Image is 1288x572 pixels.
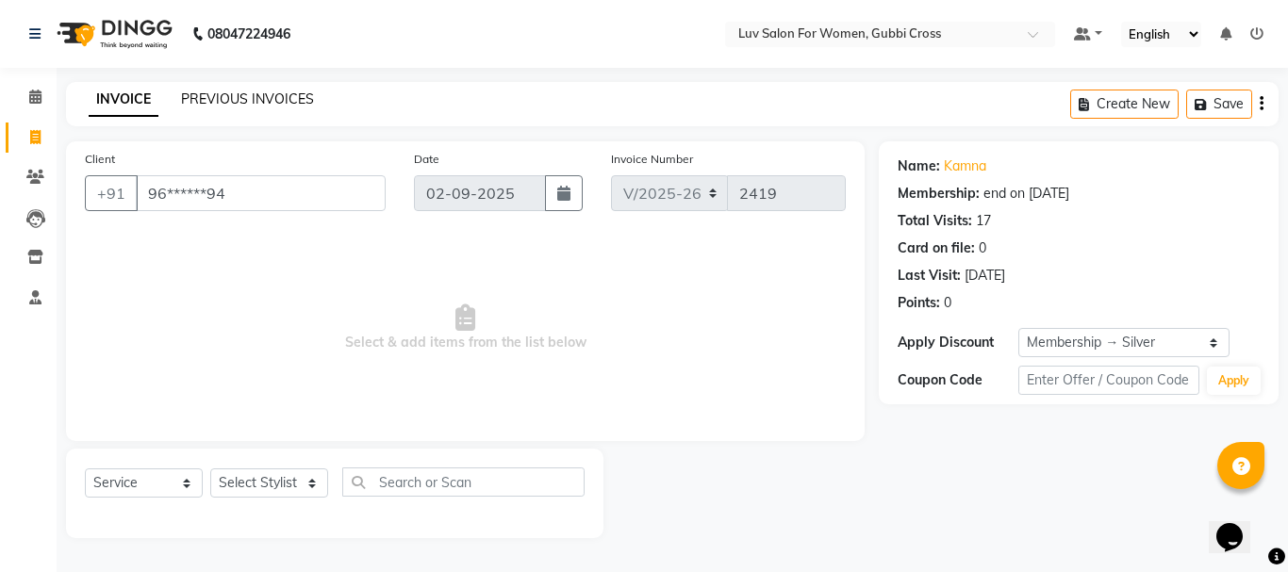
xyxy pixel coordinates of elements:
[1018,366,1199,395] input: Enter Offer / Coupon Code
[342,467,585,497] input: Search or Scan
[1209,497,1269,553] iframe: chat widget
[89,83,158,117] a: INVOICE
[983,184,1069,204] div: end on [DATE]
[85,175,138,211] button: +91
[898,211,972,231] div: Total Visits:
[898,333,1018,352] div: Apply Discount
[1207,367,1261,395] button: Apply
[181,90,314,107] a: PREVIOUS INVOICES
[1070,90,1179,119] button: Create New
[136,175,386,211] input: Search by Name/Mobile/Email/Code
[976,211,991,231] div: 17
[979,238,986,258] div: 0
[85,234,846,422] span: Select & add items from the list below
[85,151,115,168] label: Client
[414,151,439,168] label: Date
[898,184,980,204] div: Membership:
[898,293,940,313] div: Points:
[898,238,975,258] div: Card on file:
[898,156,940,176] div: Name:
[207,8,290,60] b: 08047224946
[1186,90,1252,119] button: Save
[944,156,986,176] a: Kamna
[965,266,1005,286] div: [DATE]
[48,8,177,60] img: logo
[944,293,951,313] div: 0
[898,266,961,286] div: Last Visit:
[611,151,693,168] label: Invoice Number
[898,370,1018,390] div: Coupon Code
